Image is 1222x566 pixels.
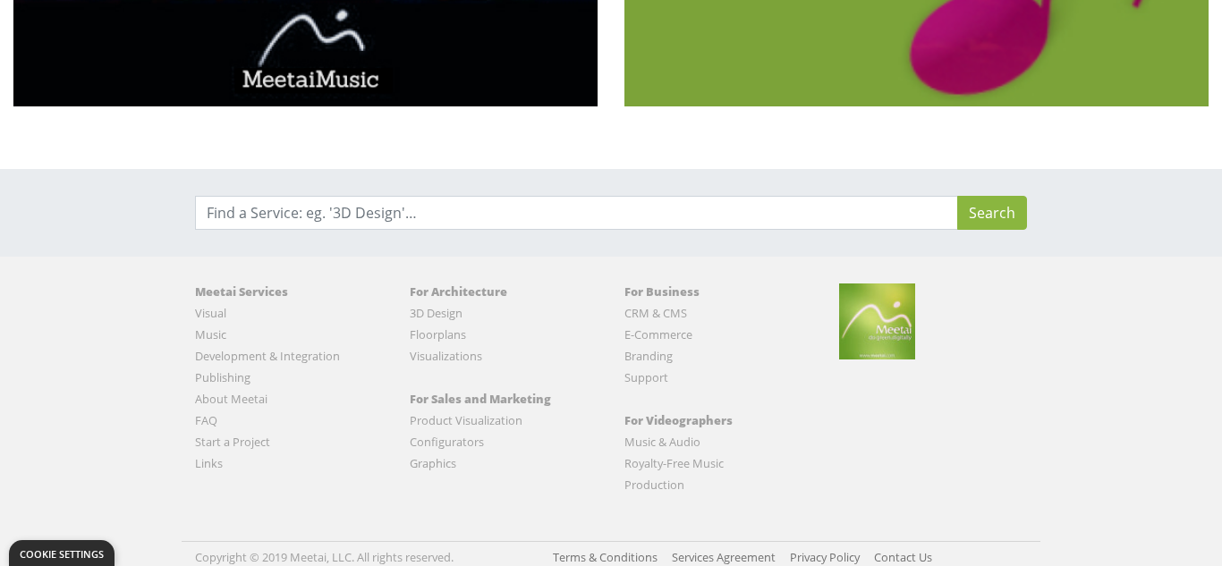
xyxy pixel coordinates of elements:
[790,549,860,566] a: Privacy Policy
[195,196,958,230] input: Find a Service: eg. '3D Design'…
[672,549,776,566] a: Services Agreement
[624,326,812,343] a: E-Commerce
[624,305,812,322] a: CRM & CMS
[410,412,598,429] a: Product Visualization
[195,391,383,408] a: About Meetai
[624,477,812,494] a: Production
[553,549,658,566] a: Terms & Conditions
[839,283,915,359] a: Meetai
[410,434,598,451] a: Configurators
[957,196,1027,230] button: Search
[195,455,383,472] a: Links
[410,455,598,472] a: Graphics
[624,369,812,386] a: Support
[195,348,383,365] a: Development & Integration
[410,348,598,365] a: Visualizations
[410,326,598,343] a: Floorplans
[195,434,383,451] a: Start a Project
[624,348,812,365] a: Branding
[20,549,104,559] div: Cookie settings
[195,305,383,322] a: Visual
[195,369,383,386] a: Publishing
[195,326,383,343] a: Music
[624,434,812,451] a: Music & Audio
[874,549,932,566] a: Contact Us
[410,305,598,322] a: 3D Design
[195,412,383,429] a: FAQ
[624,455,812,472] a: Royalty-Free Music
